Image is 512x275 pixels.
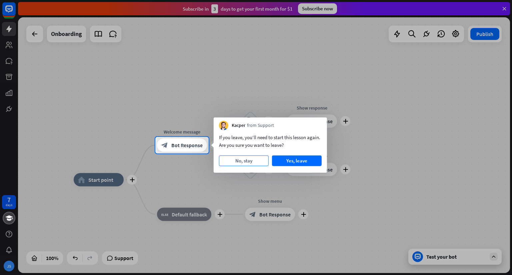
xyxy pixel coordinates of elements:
span: Kacper [232,122,245,129]
i: block_bot_response [161,142,168,148]
div: If you leave, you’ll need to start this lesson again. Are you sure you want to leave? [219,134,322,149]
span: from Support [247,122,274,129]
button: Open LiveChat chat widget [5,3,25,23]
span: Bot Response [171,142,203,148]
button: No, stay [219,155,269,166]
button: Yes, leave [272,155,322,166]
